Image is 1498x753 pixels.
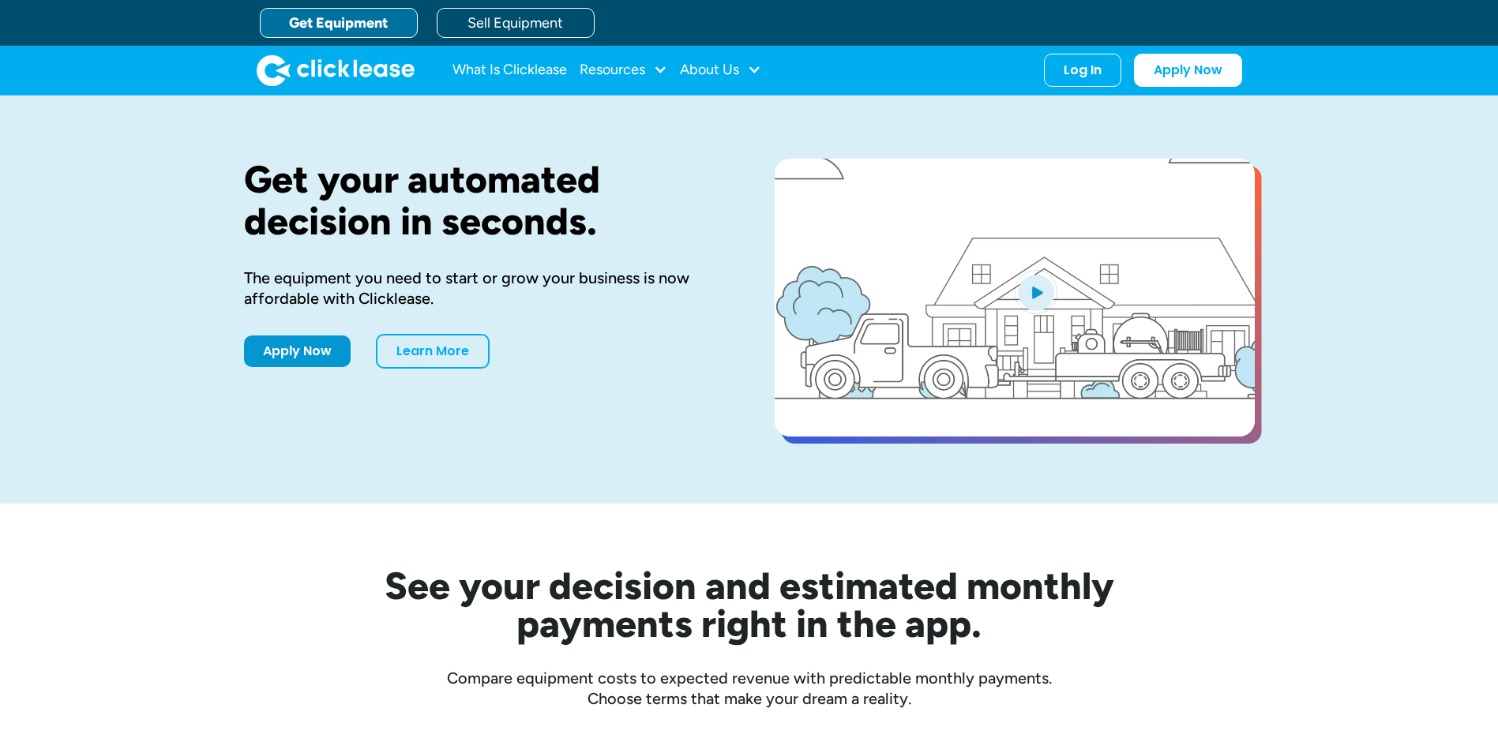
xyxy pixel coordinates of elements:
[307,567,1192,642] h2: See your decision and estimated monthly payments right in the app.
[680,54,761,86] div: About Us
[1064,62,1102,78] div: Log In
[257,54,415,86] img: Clicklease logo
[775,159,1255,436] a: open lightbox
[376,334,490,369] a: Learn More
[244,335,351,367] a: Apply Now
[437,8,595,38] a: Sell Equipment
[580,54,667,86] div: Resources
[1015,270,1057,314] img: Blue play button logo on a light blue circular background
[452,54,567,86] a: What Is Clicklease
[244,268,724,309] div: The equipment you need to start or grow your business is now affordable with Clicklease.
[257,54,415,86] a: home
[244,159,724,242] h1: Get your automated decision in seconds.
[260,8,418,38] a: Get Equipment
[1134,54,1242,87] a: Apply Now
[244,668,1255,709] div: Compare equipment costs to expected revenue with predictable monthly payments. Choose terms that ...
